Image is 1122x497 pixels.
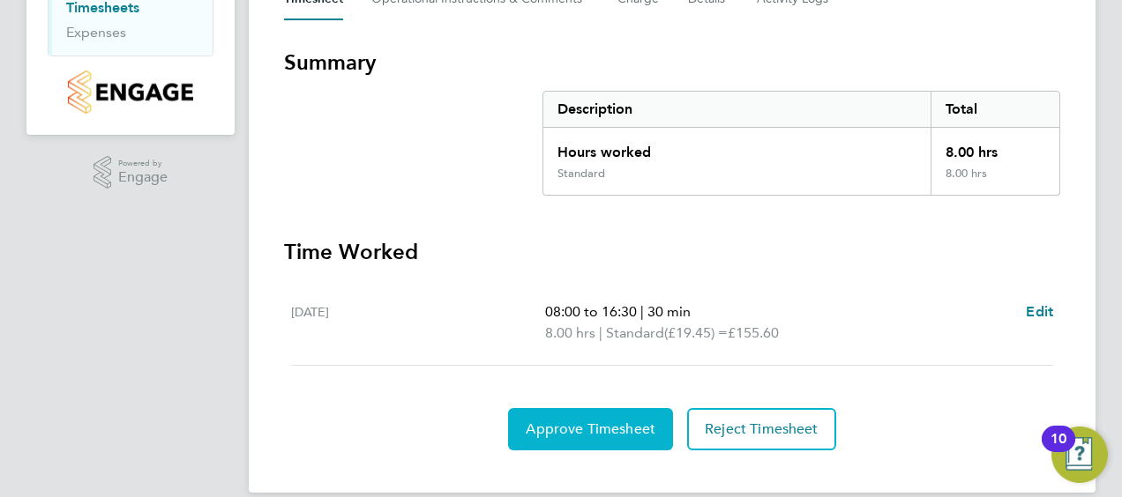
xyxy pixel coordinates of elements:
[284,48,1060,450] section: Timesheet
[508,408,673,450] button: Approve Timesheet
[931,167,1059,195] div: 8.00 hrs
[543,92,931,127] div: Description
[931,128,1059,167] div: 8.00 hrs
[118,170,168,185] span: Engage
[1051,439,1066,462] div: 10
[599,324,602,341] span: |
[118,156,168,171] span: Powered by
[664,324,728,341] span: (£19.45) =
[557,167,605,181] div: Standard
[284,48,1060,77] h3: Summary
[728,324,779,341] span: £155.60
[647,303,691,320] span: 30 min
[48,70,213,114] a: Go to home page
[526,420,655,438] span: Approve Timesheet
[1026,303,1053,320] span: Edit
[931,92,1059,127] div: Total
[545,303,637,320] span: 08:00 to 16:30
[542,91,1060,196] div: Summary
[640,303,644,320] span: |
[66,24,126,41] a: Expenses
[687,408,836,450] button: Reject Timesheet
[68,70,192,114] img: countryside-properties-logo-retina.png
[291,301,545,344] div: [DATE]
[1051,427,1108,483] button: Open Resource Center, 10 new notifications
[545,324,595,341] span: 8.00 hrs
[284,238,1060,266] h3: Time Worked
[1026,301,1053,323] a: Edit
[543,128,931,167] div: Hours worked
[606,323,664,344] span: Standard
[705,420,819,438] span: Reject Timesheet
[93,156,168,189] a: Powered byEngage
